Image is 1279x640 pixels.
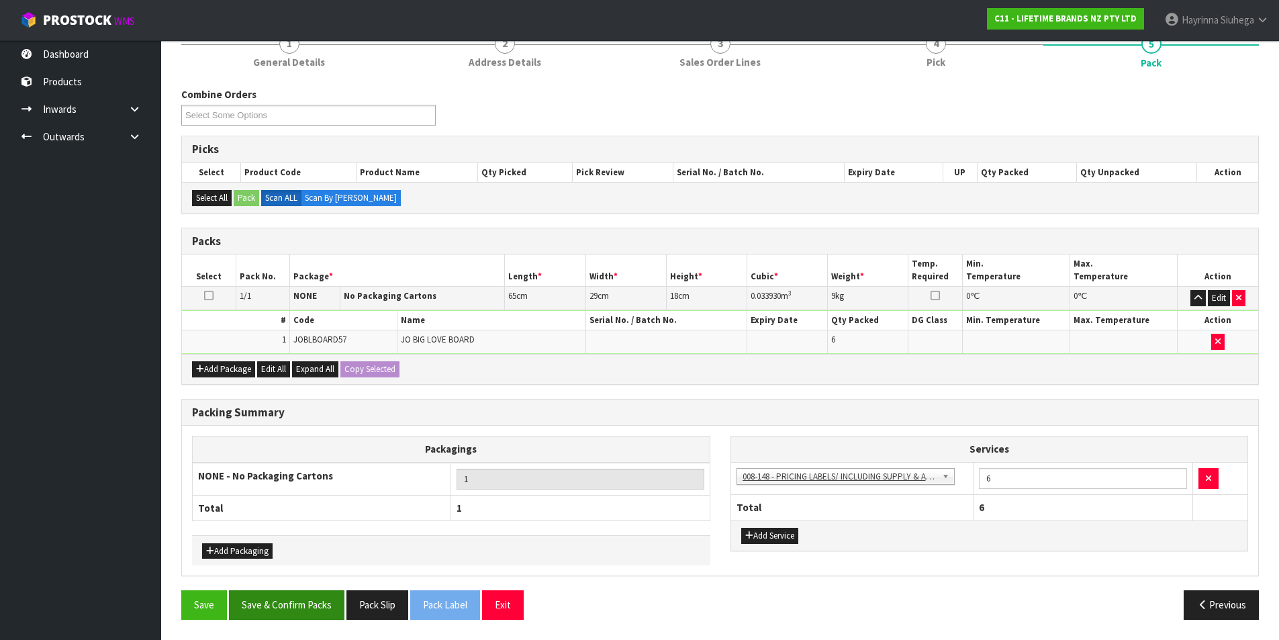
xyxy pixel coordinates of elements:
[505,287,585,310] td: cm
[192,406,1248,419] h3: Packing Summary
[202,543,273,559] button: Add Packaging
[193,437,710,463] th: Packagings
[1141,34,1162,54] span: 5
[1070,311,1177,330] th: Max. Temperature
[457,502,462,514] span: 1
[828,311,908,330] th: Qty Packed
[20,11,37,28] img: cube-alt.png
[926,34,946,54] span: 4
[1076,163,1196,182] th: Qty Unpacked
[943,163,977,182] th: UP
[994,13,1137,24] strong: C11 - LIFETIME BRANDS NZ PTY LTD
[666,255,747,286] th: Height
[828,255,908,286] th: Weight
[962,311,1070,330] th: Min. Temperature
[397,311,586,330] th: Name
[344,290,436,302] strong: No Packaging Cartons
[469,55,541,69] span: Address Details
[257,361,290,377] button: Edit All
[670,290,678,302] span: 18
[289,255,505,286] th: Package
[279,34,299,54] span: 1
[182,255,236,286] th: Select
[1178,255,1258,286] th: Action
[987,8,1144,30] a: C11 - LIFETIME BRANDS NZ PTY LTD
[589,290,598,302] span: 29
[1074,290,1078,302] span: 0
[747,287,828,310] td: m
[292,361,338,377] button: Expand All
[573,163,673,182] th: Pick Review
[666,287,747,310] td: cm
[979,501,984,514] span: 6
[192,361,255,377] button: Add Package
[181,77,1259,630] span: Pack
[831,290,835,302] span: 9
[346,590,408,619] button: Pack Slip
[962,287,1070,310] td: ℃
[282,334,286,345] span: 1
[229,590,344,619] button: Save & Confirm Packs
[193,495,451,520] th: Total
[241,163,357,182] th: Product Code
[585,287,666,310] td: cm
[357,163,478,182] th: Product Name
[1070,255,1177,286] th: Max. Temperature
[234,190,259,206] button: Pack
[679,55,761,69] span: Sales Order Lines
[198,469,333,482] strong: NONE - No Packaging Cartons
[478,163,573,182] th: Qty Picked
[301,190,401,206] label: Scan By [PERSON_NAME]
[192,235,1248,248] h3: Packs
[585,255,666,286] th: Width
[43,11,111,29] span: ProStock
[410,590,480,619] button: Pack Label
[751,290,781,302] span: 0.033930
[182,311,289,330] th: #
[340,361,399,377] button: Copy Selected
[1197,163,1258,182] th: Action
[828,287,908,310] td: kg
[831,334,835,345] span: 6
[1221,13,1254,26] span: Siuhega
[253,55,325,69] span: General Details
[585,311,747,330] th: Serial No. / Batch No.
[182,163,241,182] th: Select
[236,255,289,286] th: Pack No.
[1182,13,1219,26] span: Hayrinna
[788,289,792,298] sup: 3
[747,311,828,330] th: Expiry Date
[927,55,945,69] span: Pick
[240,290,251,302] span: 1/1
[731,437,1248,462] th: Services
[743,469,937,485] span: 008-148 - PRICING LABELS/ INCLUDING SUPPLY & APPLY
[505,255,585,286] th: Length
[114,15,135,28] small: WMS
[977,163,1076,182] th: Qty Packed
[296,363,334,375] span: Expand All
[908,311,962,330] th: DG Class
[845,163,943,182] th: Expiry Date
[181,590,227,619] button: Save
[1184,590,1259,619] button: Previous
[710,34,730,54] span: 3
[962,255,1070,286] th: Min. Temperature
[495,34,515,54] span: 2
[1208,290,1230,306] button: Edit
[908,255,962,286] th: Temp. Required
[966,290,970,302] span: 0
[192,143,1248,156] h3: Picks
[1141,56,1162,70] span: Pack
[1178,311,1258,330] th: Action
[181,87,256,101] label: Combine Orders
[482,590,524,619] button: Exit
[508,290,516,302] span: 65
[401,334,475,345] span: JO BIG LOVE BOARD
[673,163,845,182] th: Serial No. / Batch No.
[293,290,317,302] strong: NONE
[192,190,232,206] button: Select All
[1070,287,1177,310] td: ℃
[289,311,397,330] th: Code
[731,495,974,520] th: Total
[747,255,828,286] th: Cubic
